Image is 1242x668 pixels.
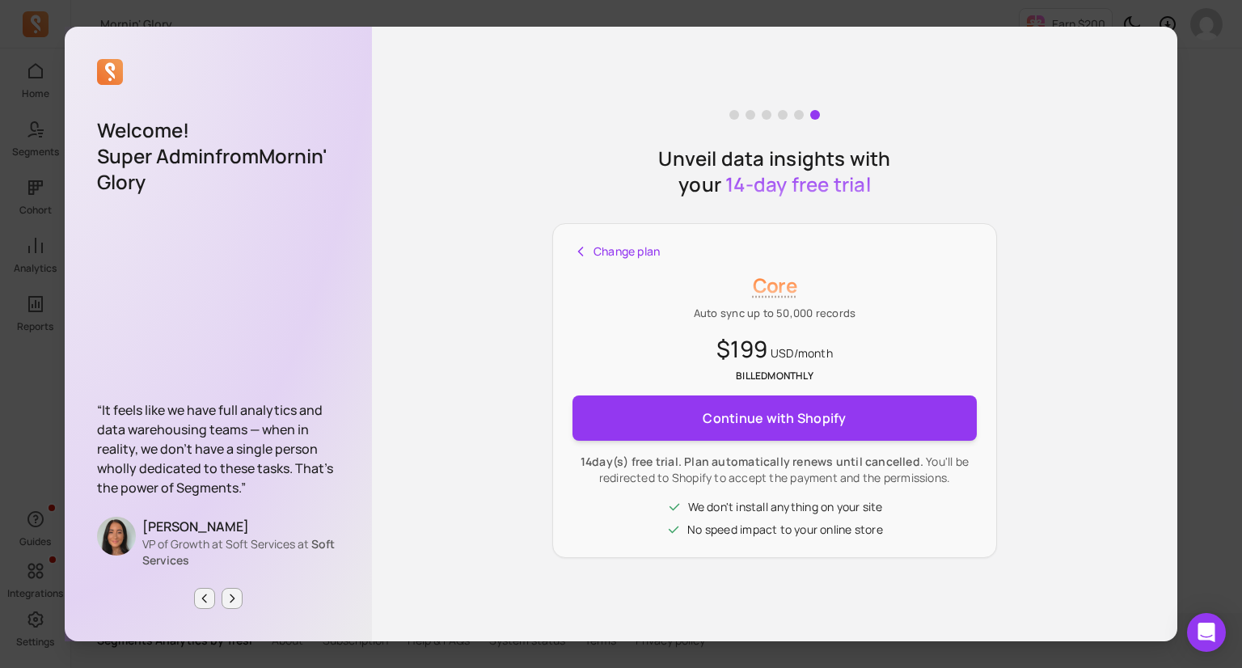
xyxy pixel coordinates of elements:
[97,400,340,497] p: “It feels like we have full analytics and data warehousing teams — when in reality, we don’t have...
[687,522,883,538] p: No speed impact to your online store
[142,536,340,569] p: VP of Growth at Soft Services at
[194,588,215,609] button: Previous page
[572,273,977,298] p: Core
[688,499,883,515] p: We don't install anything on your site
[1187,613,1226,652] div: Open Intercom Messenger
[572,334,977,363] p: $199
[572,305,977,321] p: Auto sync up to 50,000 records
[572,370,977,383] p: Billed monthly
[581,454,926,469] span: 14 day(s) free trial. Plan automatically renews until cancelled.
[594,243,660,260] span: Change plan
[142,517,340,536] p: [PERSON_NAME]
[97,117,340,143] p: Welcome!
[637,146,912,197] p: Unveil data insights with your
[725,171,871,197] span: 14-day free trial
[771,345,833,361] span: USD/ month
[222,588,243,609] button: Next page
[572,243,660,260] button: Change plan
[703,402,846,434] span: Continue with Shopify
[97,143,340,195] p: Super Admin from Mornin' Glory
[572,454,977,486] p: You'll be redirected to Shopify to accept the payment and the permissions.
[142,536,335,568] span: Soft Services
[97,517,136,556] img: Stephanie DiSturco
[572,395,977,441] button: Continue with Shopify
